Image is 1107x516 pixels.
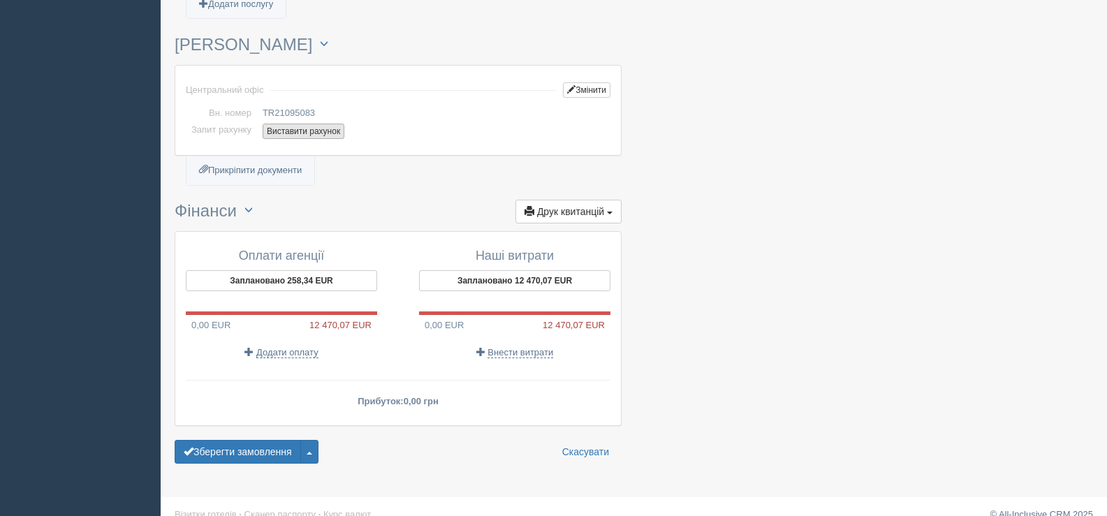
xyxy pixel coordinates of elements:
[419,320,464,330] span: 0,00 EUR
[419,270,610,291] button: Заплановано 12 470,07 EUR
[186,76,263,105] td: Центральний офіс
[537,206,604,217] span: Друк квитанцій
[404,396,439,406] span: 0,00 грн
[175,440,301,464] button: Зберегти замовлення
[175,200,622,224] h3: Фінанси
[476,347,554,357] a: Внести витрати
[186,156,314,185] a: Прикріпити документи
[186,249,377,263] h4: Оплати агенції
[515,200,622,223] button: Друк квитанцій
[419,249,610,263] h4: Наші витрати
[186,105,257,122] td: Вн. номер
[487,347,553,358] span: Внести витрати
[186,270,377,291] button: Заплановано 258,34 EUR
[175,34,622,58] h3: [PERSON_NAME]
[186,320,230,330] span: 0,00 EUR
[563,82,610,98] button: Змінити
[543,318,610,332] span: 12 470,07 EUR
[186,395,610,408] p: Прибуток:
[553,440,618,464] a: Скасувати
[309,318,377,332] span: 12 470,07 EUR
[263,108,315,118] span: TR21095083
[256,347,318,358] span: Додати оплату
[263,124,344,139] button: Виставити рахунок
[244,347,318,357] a: Додати оплату
[186,121,257,145] td: Запит рахунку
